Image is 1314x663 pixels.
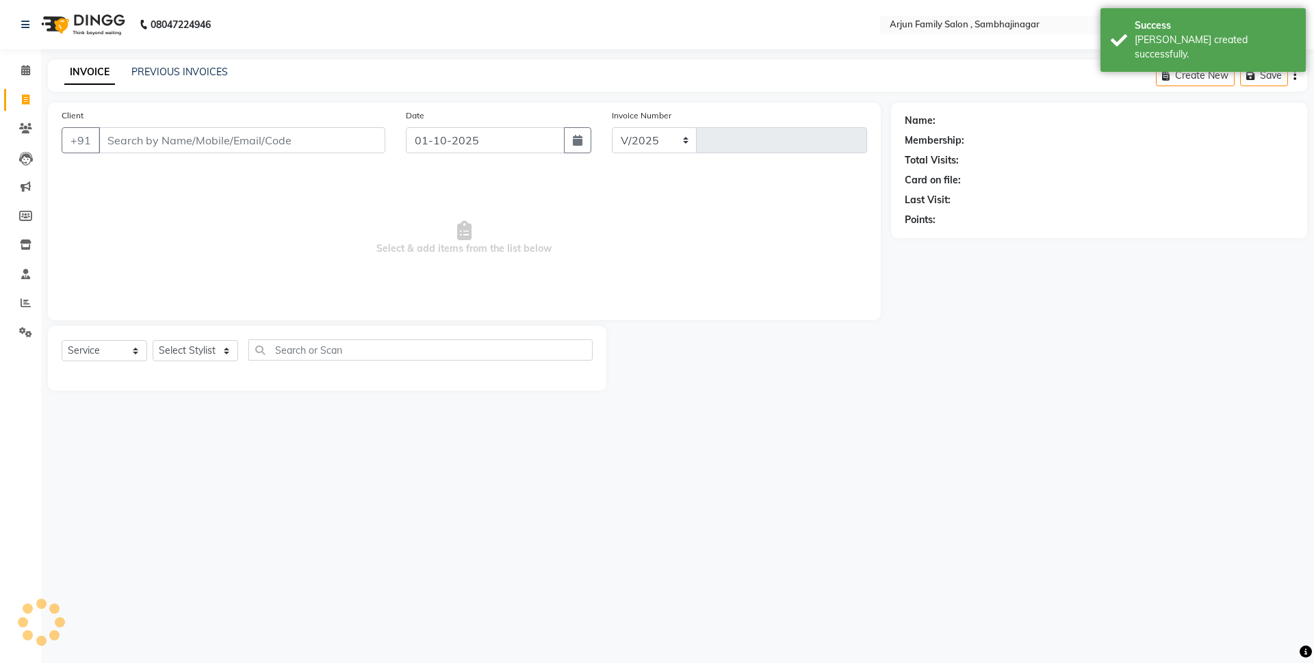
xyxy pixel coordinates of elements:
a: PREVIOUS INVOICES [131,66,228,78]
button: Create New [1156,65,1235,86]
label: Invoice Number [612,109,671,122]
div: Bill created successfully. [1135,33,1296,62]
div: Membership: [905,133,964,148]
div: Name: [905,114,936,128]
label: Date [406,109,424,122]
div: Success [1135,18,1296,33]
a: INVOICE [64,60,115,85]
div: Last Visit: [905,193,951,207]
img: logo [35,5,129,44]
button: Save [1240,65,1288,86]
button: +91 [62,127,100,153]
div: Points: [905,213,936,227]
span: Select & add items from the list below [62,170,867,307]
b: 08047224946 [151,5,211,44]
input: Search or Scan [248,339,593,361]
div: Card on file: [905,173,961,187]
div: Total Visits: [905,153,959,168]
label: Client [62,109,83,122]
input: Search by Name/Mobile/Email/Code [99,127,385,153]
